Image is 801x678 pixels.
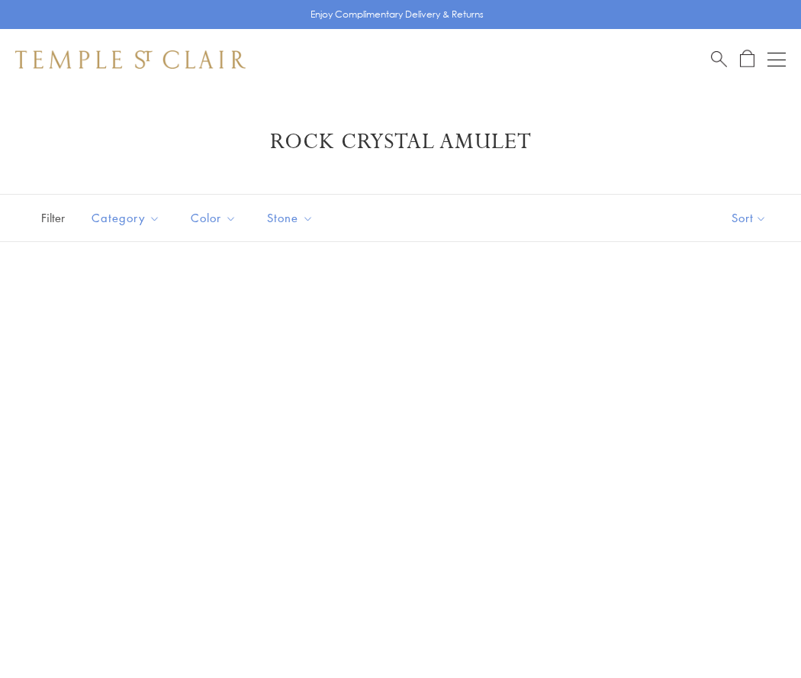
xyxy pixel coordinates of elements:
[80,201,172,235] button: Category
[767,50,786,69] button: Open navigation
[15,50,246,69] img: Temple St. Clair
[697,195,801,241] button: Show sort by
[84,208,172,228] span: Category
[740,50,754,69] a: Open Shopping Bag
[259,208,325,228] span: Stone
[38,128,763,156] h1: Rock Crystal Amulet
[256,201,325,235] button: Stone
[310,7,484,22] p: Enjoy Complimentary Delivery & Returns
[183,208,248,228] span: Color
[711,50,727,69] a: Search
[179,201,248,235] button: Color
